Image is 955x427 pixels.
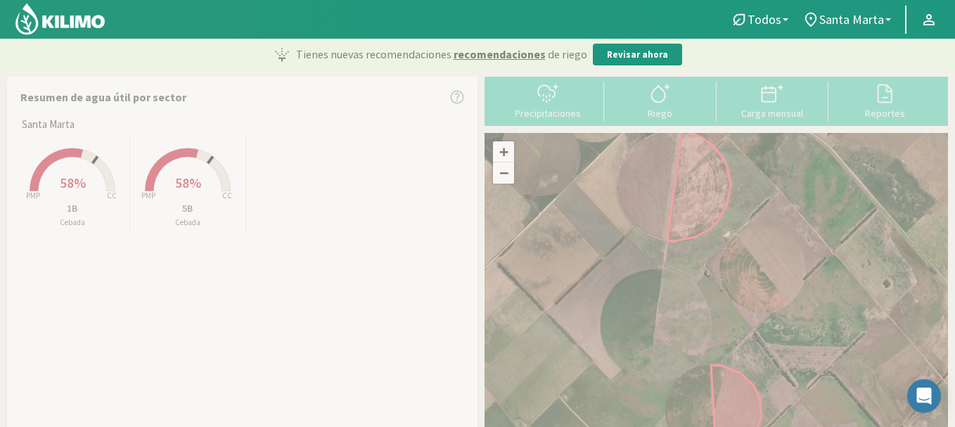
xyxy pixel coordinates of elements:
[130,201,245,216] p: 5B
[721,108,825,118] div: Carga mensual
[492,82,604,119] button: Precipitaciones
[222,191,232,200] tspan: CC
[907,379,941,413] div: Open Intercom Messenger
[493,141,514,162] a: Zoom in
[141,191,155,200] tspan: PMP
[25,191,39,200] tspan: PMP
[819,12,884,27] span: Santa Marta
[748,12,781,27] span: Todos
[454,46,546,63] span: recomendaciones
[20,89,186,106] p: Resumen de agua útil por sector
[15,201,129,216] p: 1B
[14,2,106,36] img: Kilimo
[296,46,587,63] p: Tienes nuevas recomendaciones
[607,48,668,62] p: Revisar ahora
[130,217,245,229] p: Cebada
[493,162,514,184] a: Zoom out
[496,108,600,118] div: Precipitaciones
[833,108,937,118] div: Reportes
[608,108,712,118] div: Riego
[15,217,129,229] p: Cebada
[593,44,682,66] button: Revisar ahora
[717,82,829,119] button: Carga mensual
[175,174,201,191] span: 58%
[107,191,117,200] tspan: CC
[604,82,717,119] button: Riego
[828,82,941,119] button: Reportes
[60,174,86,191] span: 58%
[22,117,75,133] span: Santa Marta
[548,46,587,63] span: de riego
